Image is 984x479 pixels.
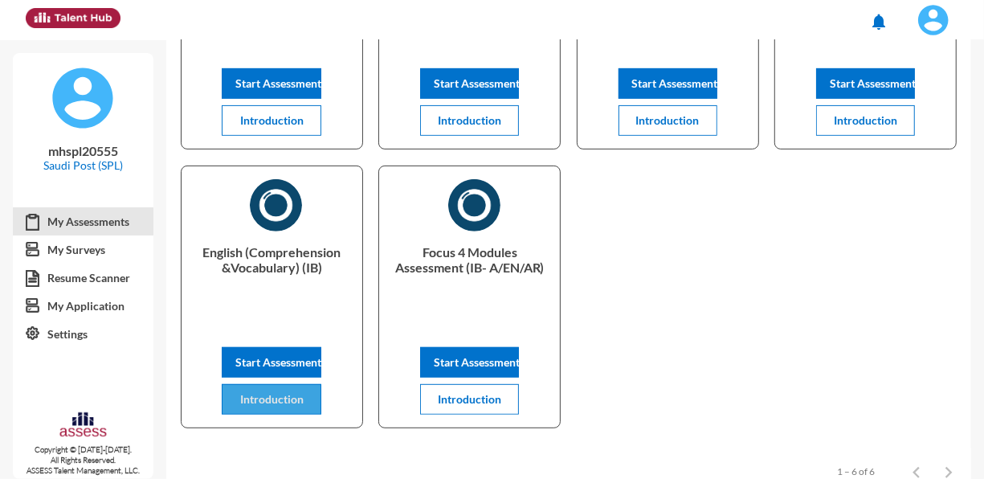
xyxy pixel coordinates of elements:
[222,76,321,90] a: Start Assessment
[222,347,321,378] button: Start Assessment
[816,105,915,136] button: Introduction
[222,105,321,136] button: Introduction
[26,158,141,172] p: Saudi Post (SPL)
[59,411,108,441] img: assesscompany-logo.png
[816,76,915,90] a: Start Assessment
[240,113,304,127] span: Introduction
[830,76,916,90] span: Start Assessment
[240,392,304,406] span: Introduction
[420,68,519,99] button: Start Assessment
[619,76,717,90] a: Start Assessment
[420,105,519,136] button: Introduction
[222,384,321,415] button: Introduction
[392,244,547,309] p: Focus 4 Modules Assessment (IB- A/EN/AR)
[13,207,153,236] a: My Assessments
[222,355,321,369] a: Start Assessment
[420,384,519,415] button: Introduction
[420,347,519,378] button: Start Assessment
[636,113,700,127] span: Introduction
[235,355,321,369] span: Start Assessment
[13,292,153,321] a: My Application
[434,76,520,90] span: Start Assessment
[250,179,302,231] img: English_(Comprehension_&Vocabulary)_(IB)_1730317988001
[619,68,717,99] button: Start Assessment
[51,66,115,130] img: default%20profile%20image.svg
[235,76,321,90] span: Start Assessment
[26,143,141,158] p: mhspl20555
[619,105,717,136] button: Introduction
[834,113,897,127] span: Introduction
[837,465,875,477] div: 1 – 6 of 6
[438,392,501,406] span: Introduction
[420,355,519,369] a: Start Assessment
[194,244,349,309] p: English (Comprehension &Vocabulary) (IB)
[438,113,501,127] span: Introduction
[869,12,888,31] mat-icon: notifications
[816,68,915,99] button: Start Assessment
[13,235,153,264] a: My Surveys
[13,264,153,293] a: Resume Scanner
[420,76,519,90] a: Start Assessment
[632,76,718,90] span: Start Assessment
[13,320,153,349] a: Settings
[434,355,520,369] span: Start Assessment
[13,444,153,476] p: Copyright © [DATE]-[DATE]. All Rights Reserved. ASSESS Talent Management, LLC.
[448,179,500,231] img: AR)_1730316400291
[222,68,321,99] button: Start Assessment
